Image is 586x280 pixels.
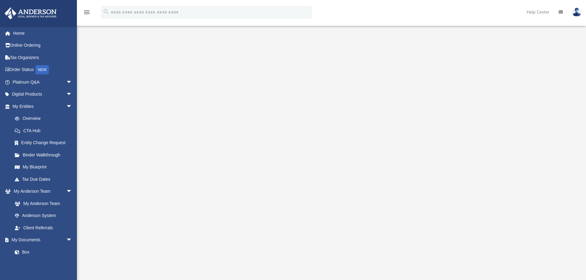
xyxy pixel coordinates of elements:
span: arrow_drop_down [66,88,78,101]
a: My Anderson Team [9,197,75,210]
a: Order StatusNEW [4,64,82,76]
a: Overview [9,112,82,125]
img: Anderson Advisors Platinum Portal [3,7,58,19]
a: Home [4,27,82,39]
span: arrow_drop_down [66,234,78,246]
a: Binder Walkthrough [9,149,82,161]
a: Online Ordering [4,39,82,52]
a: CTA Hub [9,124,82,137]
span: arrow_drop_down [66,76,78,89]
a: My Documentsarrow_drop_down [4,234,78,246]
a: Box [9,246,75,258]
i: search [103,8,110,15]
a: Meeting Minutes [9,258,78,270]
a: Tax Due Dates [9,173,82,185]
a: Client Referrals [9,222,78,234]
img: User Pic [572,8,581,17]
i: menu [83,9,90,16]
a: menu [83,12,90,16]
a: Entity Change Request [9,137,82,149]
a: Platinum Q&Aarrow_drop_down [4,76,82,88]
a: My Anderson Teamarrow_drop_down [4,185,78,198]
a: My Blueprint [9,161,78,173]
span: arrow_drop_down [66,100,78,113]
a: Digital Productsarrow_drop_down [4,88,82,101]
a: Tax Organizers [4,51,82,64]
span: arrow_drop_down [66,185,78,198]
a: Anderson System [9,210,78,222]
div: NEW [35,65,49,74]
a: My Entitiesarrow_drop_down [4,100,82,112]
